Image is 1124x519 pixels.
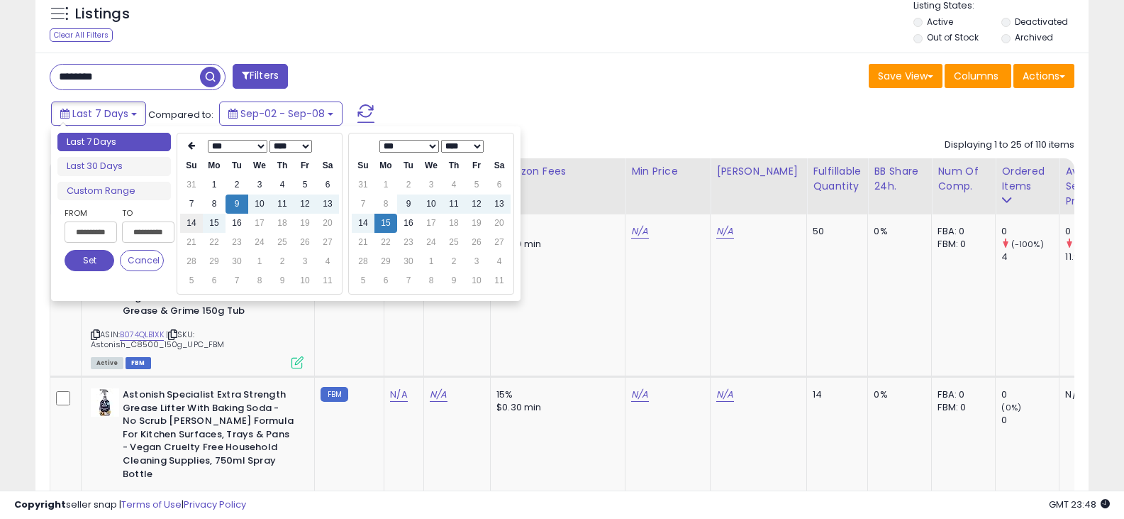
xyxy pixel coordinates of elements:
td: 10 [294,271,316,290]
th: Mo [374,156,397,175]
td: 2 [226,175,248,195]
td: 31 [352,175,374,195]
td: 9 [226,195,248,214]
span: FBM [126,357,151,369]
td: 5 [294,175,316,195]
li: Custom Range [57,182,171,201]
a: N/A [390,388,407,402]
td: 14 [352,214,374,233]
td: 21 [352,233,374,252]
th: Fr [294,156,316,175]
label: To [122,206,164,220]
td: 12 [294,195,316,214]
span: 2025-09-16 23:48 GMT [1049,498,1110,511]
td: 13 [316,195,339,214]
button: Actions [1013,64,1074,88]
td: 5 [352,271,374,290]
td: 9 [271,271,294,290]
div: Fulfillable Quantity [813,164,862,194]
td: 20 [316,214,339,233]
div: Avg Selling Price [1065,164,1117,209]
td: 28 [352,252,374,271]
td: 16 [226,214,248,233]
td: 15 [374,214,397,233]
div: 0 [1065,225,1123,238]
th: We [248,156,271,175]
td: 11 [443,195,465,214]
td: 1 [420,252,443,271]
a: Privacy Policy [184,498,246,511]
td: 16 [397,214,420,233]
div: 50 [813,225,857,238]
td: 5 [180,271,203,290]
td: 25 [271,233,294,252]
div: 0 [1001,414,1059,427]
td: 17 [420,214,443,233]
th: Th [443,156,465,175]
label: Deactivated [1015,16,1068,28]
span: Compared to: [148,108,213,121]
td: 21 [180,233,203,252]
button: Columns [945,64,1011,88]
label: Out of Stock [927,31,979,43]
td: 6 [316,175,339,195]
div: 0% [874,225,920,238]
td: 29 [374,252,397,271]
div: FBM: 0 [937,401,984,414]
div: 11.99 [1065,251,1123,263]
td: 6 [374,271,397,290]
td: 11 [316,271,339,290]
div: FBM: 0 [937,238,984,251]
button: Cancel [120,250,164,271]
td: 4 [488,252,511,271]
div: [PERSON_NAME] [716,164,801,179]
td: 15 [203,214,226,233]
div: Displaying 1 to 25 of 110 items [945,138,1074,152]
td: 18 [271,214,294,233]
td: 22 [203,233,226,252]
td: 24 [248,233,271,252]
small: FBM [321,387,348,402]
td: 24 [420,233,443,252]
td: 4 [443,175,465,195]
td: 26 [465,233,488,252]
td: 7 [397,271,420,290]
div: Min Price [631,164,704,179]
th: Th [271,156,294,175]
span: Columns [954,69,998,83]
td: 27 [316,233,339,252]
td: 30 [397,252,420,271]
td: 10 [465,271,488,290]
a: B074QLB1XK [120,329,164,341]
img: 311x9C1jxrL._SL40_.jpg [91,388,119,417]
th: We [420,156,443,175]
li: Last 7 Days [57,133,171,152]
div: 14 [813,388,857,401]
a: N/A [430,388,447,402]
button: Save View [869,64,942,88]
td: 23 [397,233,420,252]
div: Num of Comp. [937,164,989,194]
td: 3 [248,175,271,195]
td: 2 [397,175,420,195]
td: 3 [294,252,316,271]
td: 9 [443,271,465,290]
button: Last 7 Days [51,102,146,126]
td: 19 [465,214,488,233]
div: FBA: 0 [937,388,984,401]
div: $0.30 min [496,238,614,251]
td: 4 [316,252,339,271]
div: N/A [1065,388,1112,401]
td: 3 [420,175,443,195]
button: Filters [233,64,288,89]
td: 4 [271,175,294,195]
td: 7 [180,195,203,214]
a: N/A [631,388,648,402]
span: Last 7 Days [72,106,128,121]
div: Amazon Fees [496,164,619,179]
td: 8 [420,271,443,290]
th: Sa [316,156,339,175]
a: N/A [716,224,733,239]
h5: Listings [75,4,130,24]
div: Ordered Items [1001,164,1053,194]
